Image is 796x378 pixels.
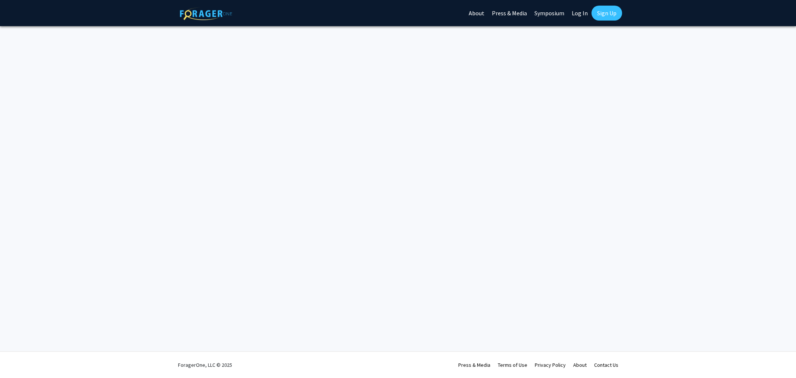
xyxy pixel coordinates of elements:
[535,362,566,368] a: Privacy Policy
[498,362,527,368] a: Terms of Use
[573,362,587,368] a: About
[180,7,232,20] img: ForagerOne Logo
[458,362,490,368] a: Press & Media
[594,362,618,368] a: Contact Us
[178,352,232,378] div: ForagerOne, LLC © 2025
[591,6,622,21] a: Sign Up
